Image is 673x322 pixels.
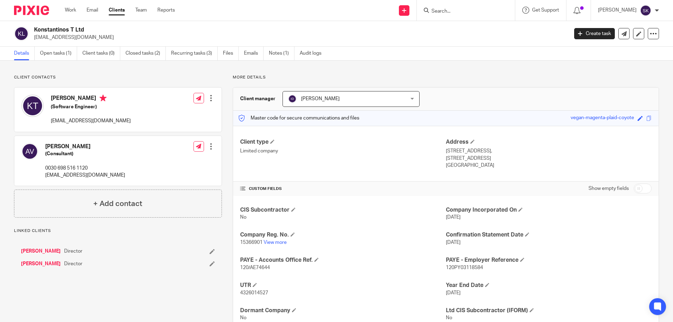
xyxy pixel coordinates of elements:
[288,95,297,103] img: svg%3E
[51,95,131,103] h4: [PERSON_NAME]
[21,248,61,255] a: [PERSON_NAME]
[171,47,218,60] a: Recurring tasks (3)
[446,155,652,162] p: [STREET_ADDRESS]
[240,290,268,295] span: 4326014527
[233,75,659,80] p: More details
[82,47,120,60] a: Client tasks (0)
[240,265,270,270] span: 120/AE74644
[300,47,327,60] a: Audit logs
[240,231,446,239] h4: Company Reg. No.
[431,8,494,15] input: Search
[571,114,634,122] div: vegan-magenta-plaid-coyote
[446,215,461,220] span: [DATE]
[598,7,637,14] p: [PERSON_NAME]
[14,75,222,80] p: Client contacts
[157,7,175,14] a: Reports
[109,7,125,14] a: Clients
[446,206,652,214] h4: Company Incorporated On
[21,143,38,160] img: svg%3E
[446,290,461,295] span: [DATE]
[240,138,446,146] h4: Client type
[240,95,276,102] h3: Client manager
[446,240,461,245] span: [DATE]
[240,148,446,155] p: Limited company
[446,138,652,146] h4: Address
[446,315,452,320] span: No
[45,172,125,179] p: [EMAIL_ADDRESS][DOMAIN_NAME]
[589,185,629,192] label: Show empty fields
[64,248,82,255] span: Director
[14,228,222,234] p: Linked clients
[240,215,246,220] span: No
[21,95,44,117] img: svg%3E
[264,240,287,245] a: View more
[240,256,446,264] h4: PAYE - Accounts Office Ref.
[240,307,446,314] h4: Dormant Company
[240,206,446,214] h4: CIS Subcontractor
[446,148,652,155] p: [STREET_ADDRESS],
[240,282,446,289] h4: UTR
[446,256,652,264] h4: PAYE - Employer Reference
[269,47,294,60] a: Notes (1)
[446,282,652,289] h4: Year End Date
[34,26,458,34] h2: Konstantinos T Ltd
[301,96,340,101] span: [PERSON_NAME]
[14,47,35,60] a: Details
[240,315,246,320] span: No
[640,5,651,16] img: svg%3E
[34,34,564,41] p: [EMAIL_ADDRESS][DOMAIN_NAME]
[446,265,483,270] span: 120PY03118584
[14,6,49,15] img: Pixie
[51,117,131,124] p: [EMAIL_ADDRESS][DOMAIN_NAME]
[51,103,131,110] h5: (Software Engineer)
[244,47,264,60] a: Emails
[45,150,125,157] h5: (Consultant)
[93,198,142,209] h4: + Add contact
[240,240,263,245] span: 15366901
[65,7,76,14] a: Work
[14,26,29,41] img: svg%3E
[238,115,359,122] p: Master code for secure communications and files
[574,28,615,39] a: Create task
[446,162,652,169] p: [GEOGRAPHIC_DATA]
[125,47,166,60] a: Closed tasks (2)
[446,231,652,239] h4: Confirmation Statement Date
[135,7,147,14] a: Team
[240,186,446,192] h4: CUSTOM FIELDS
[87,7,98,14] a: Email
[45,143,125,150] h4: [PERSON_NAME]
[64,260,82,267] span: Director
[40,47,77,60] a: Open tasks (1)
[446,307,652,314] h4: Ltd CIS Subcontractor (IFORM)
[45,165,125,172] p: 0030 698 516 1120
[223,47,239,60] a: Files
[100,95,107,102] i: Primary
[21,260,61,267] a: [PERSON_NAME]
[532,8,559,13] span: Get Support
